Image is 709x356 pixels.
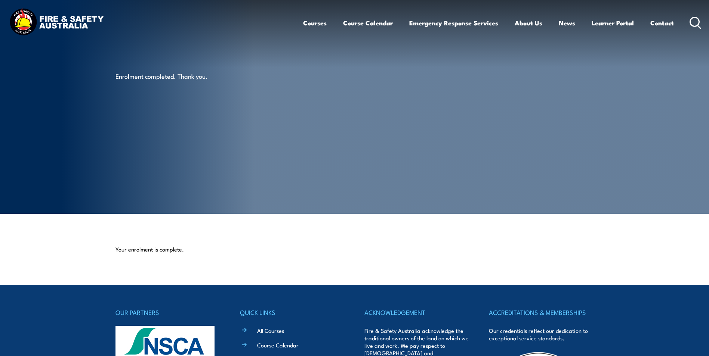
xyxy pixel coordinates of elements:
a: News [559,13,575,33]
h4: ACCREDITATIONS & MEMBERSHIPS [489,307,594,318]
p: Enrolment completed. Thank you. [115,72,252,80]
h4: ACKNOWLEDGEMENT [364,307,469,318]
a: Course Calendar [343,13,393,33]
p: Our credentials reflect our dedication to exceptional service standards. [489,327,594,342]
a: About Us [515,13,542,33]
a: Courses [303,13,327,33]
a: Emergency Response Services [409,13,498,33]
a: Course Calendar [257,341,299,349]
p: Your enrolment is complete. [115,246,594,253]
h4: QUICK LINKS [240,307,345,318]
a: Contact [650,13,674,33]
a: All Courses [257,327,284,334]
h4: OUR PARTNERS [115,307,220,318]
a: Learner Portal [592,13,634,33]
